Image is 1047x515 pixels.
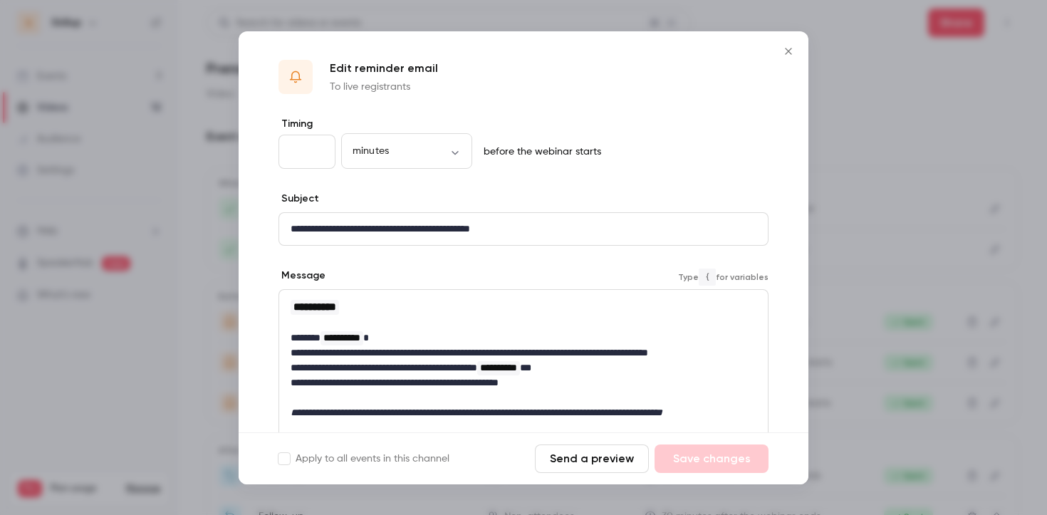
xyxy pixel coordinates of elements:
[279,213,768,245] div: editor
[774,37,803,66] button: Close
[279,290,768,474] div: editor
[330,60,438,77] p: Edit reminder email
[278,117,769,131] label: Timing
[330,80,438,94] p: To live registrants
[478,145,601,159] p: before the webinar starts
[341,144,472,158] div: minutes
[699,269,716,286] code: {
[278,452,449,466] label: Apply to all events in this channel
[535,444,649,473] button: Send a preview
[278,192,319,206] label: Subject
[678,269,769,286] span: Type for variables
[278,269,325,283] label: Message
